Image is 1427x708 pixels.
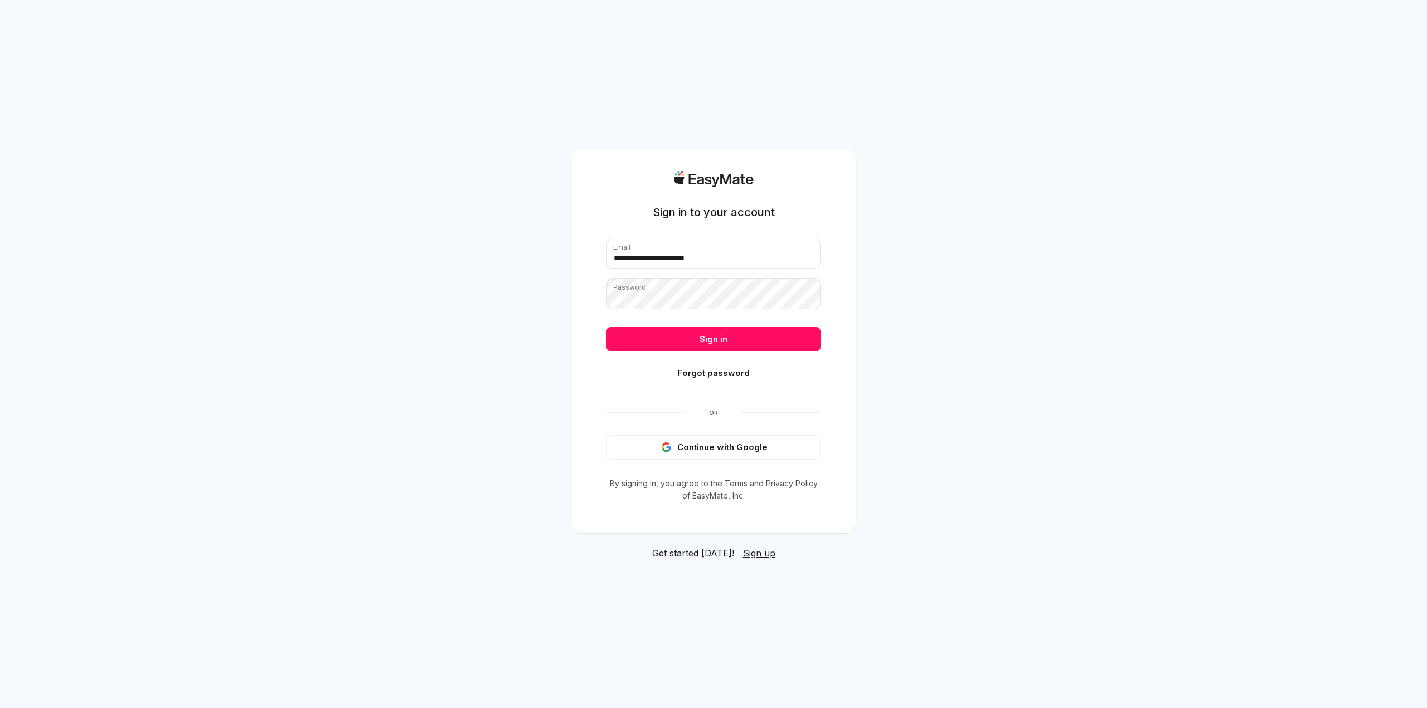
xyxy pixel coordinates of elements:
[743,548,775,559] span: Sign up
[766,478,818,488] a: Privacy Policy
[606,435,821,460] button: Continue with Google
[687,408,740,417] span: Or
[652,546,734,560] span: Get started [DATE]!
[606,477,821,502] p: By signing in, you agree to the and of EasyMate, Inc.
[725,478,748,488] a: Terms
[606,361,821,385] button: Forgot password
[743,546,775,560] a: Sign up
[653,204,775,220] h1: Sign in to your account
[606,327,821,351] button: Sign in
